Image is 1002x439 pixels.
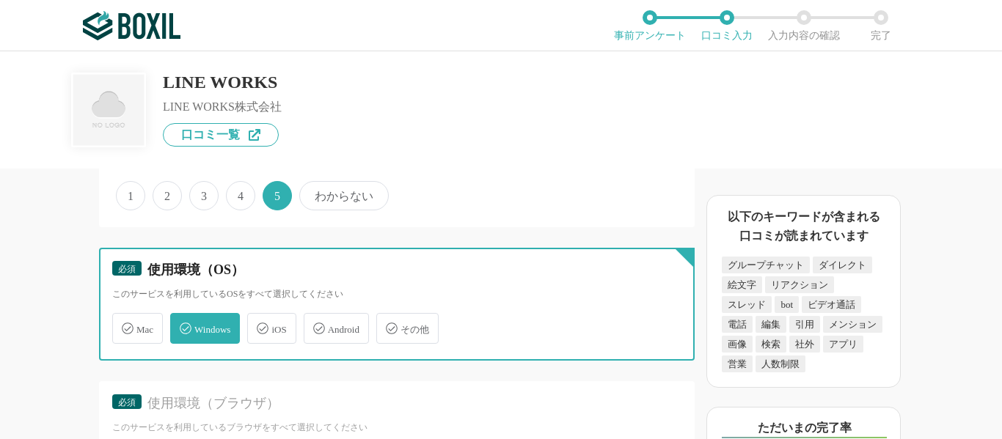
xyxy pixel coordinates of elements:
[722,296,772,313] div: スレッド
[823,336,863,353] div: アプリ
[163,73,282,91] div: LINE WORKS
[688,10,765,41] li: 口コミ入力
[112,421,681,434] div: このサービスを利用しているブラウザをすべて選択してください
[163,123,279,147] a: 口コミ一覧
[722,336,753,353] div: 画像
[722,316,753,333] div: 電話
[226,181,255,210] span: 4
[189,181,219,210] span: 3
[722,276,762,293] div: 絵文字
[722,207,885,245] div: 以下のキーワードが含まれる口コミが読まれています
[775,296,799,313] div: bot
[153,181,182,210] span: 2
[147,261,660,279] div: 使用環境（OS）
[813,257,872,273] div: ダイレクト
[163,101,282,113] div: LINE WORKS株式会社
[765,276,834,293] div: リアクション
[181,129,240,141] span: 口コミ一覧
[722,355,753,372] div: 営業
[765,10,842,41] li: 入力内容の確認
[299,181,389,210] span: わからない
[756,355,805,372] div: 人数制限
[116,181,145,210] span: 1
[83,11,180,40] img: ボクシルSaaS_ロゴ
[328,324,359,335] span: Android
[147,394,660,413] div: 使用環境（ブラウザ）
[271,324,286,335] span: iOS
[118,397,136,407] span: 必須
[823,316,882,333] div: メンション
[112,288,681,300] div: このサービスを利用しているOSをすべて選択してください
[789,316,820,333] div: 引用
[756,316,786,333] div: 編集
[611,10,688,41] li: 事前アンケート
[722,419,887,438] div: ただいまの完了率
[789,336,820,353] div: 社外
[194,324,230,335] span: Windows
[118,264,136,274] span: 必須
[802,296,861,313] div: ビデオ通話
[263,181,292,210] span: 5
[401,324,429,335] span: その他
[722,257,810,273] div: グループチャット
[756,336,786,353] div: 検索
[842,10,919,41] li: 完了
[136,324,153,335] span: Mac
